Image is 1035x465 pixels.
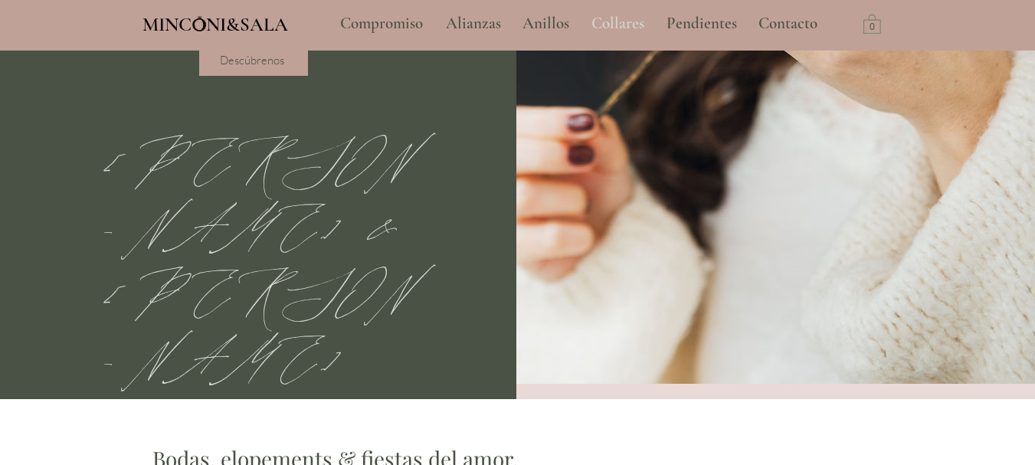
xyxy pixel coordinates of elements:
[511,5,580,43] a: Anillos
[659,5,745,43] p: Pendientes
[863,13,881,34] a: Carrito con 0 ítems
[515,5,577,43] p: Anillos
[102,117,411,398] span: [PERSON_NAME] & [PERSON_NAME]
[655,5,747,43] a: Pendientes
[751,5,825,43] p: Contacto
[747,5,830,43] a: Contacto
[434,5,511,43] a: Alianzas
[584,5,652,43] p: Collares
[299,5,860,43] nav: Sitio
[199,44,308,76] a: Descúbrenos
[329,5,434,43] a: Compromiso
[580,5,655,43] a: Collares
[220,53,284,67] span: Descúbrenos
[438,5,509,43] p: Alianzas
[332,5,431,43] p: Compromiso
[870,22,875,33] text: 0
[142,10,288,35] a: MINCONI&SALA
[193,16,206,31] img: Minconi Sala
[142,13,288,36] span: MINCONI&SALA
